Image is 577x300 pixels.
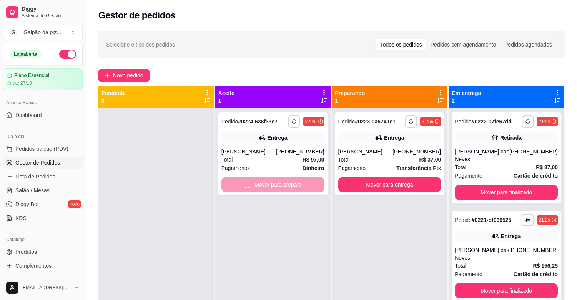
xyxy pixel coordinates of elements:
div: 21:44 [539,118,550,125]
div: Galpão da piz ... [23,28,61,36]
div: [PERSON_NAME] [338,148,393,155]
button: Mover para entrega [338,177,441,192]
div: 21:25 [539,217,550,223]
button: Mover para finalizado [455,283,558,298]
div: Acesso Rápido [3,97,83,109]
p: 0 [101,97,126,105]
span: plus [105,73,110,78]
div: [PERSON_NAME] das Neves [455,246,509,262]
span: [EMAIL_ADDRESS][DOMAIN_NAME] [22,285,70,291]
article: até 27/10 [13,80,32,86]
span: Total [338,155,350,164]
p: Em entrega [452,89,481,97]
button: Mover para finalizado [455,185,558,200]
div: Retirada [500,134,522,142]
span: Selecione o tipo dos pedidos [106,40,175,49]
span: Pagamento [455,270,482,278]
span: Salão / Mesas [15,187,50,194]
div: 21:56 [422,118,433,125]
button: Pedidos balcão (PDV) [3,143,83,155]
button: [EMAIL_ADDRESS][DOMAIN_NAME] [3,278,83,297]
div: [PERSON_NAME] [221,148,276,155]
p: Preparando [335,89,365,97]
span: G [10,28,17,36]
button: Novo pedido [98,69,150,82]
span: KDS [15,214,27,222]
span: Pedido [338,118,355,125]
div: [PHONE_NUMBER] [276,148,324,155]
div: Entrega [384,134,404,142]
a: Produtos [3,246,83,258]
span: Dashboard [15,111,42,119]
span: Diggy [22,6,80,13]
a: Lista de Pedidos [3,170,83,183]
p: Aceito [218,89,235,97]
a: Salão / Mesas [3,184,83,197]
span: Pagamento [338,164,366,172]
a: Complementos [3,260,83,272]
div: [PHONE_NUMBER] [392,148,441,155]
strong: R$ 37,00 [419,157,441,163]
p: 2 [452,97,481,105]
button: Alterar Status [59,50,76,59]
strong: # 0223-0a6741e1 [355,118,396,125]
div: [PHONE_NUMBER] [509,148,558,163]
h2: Gestor de pedidos [98,9,176,22]
div: [PERSON_NAME] das Neves [455,148,509,163]
div: Entrega [501,232,521,240]
span: Gestor de Pedidos [15,159,60,167]
span: Lista de Pedidos [15,173,55,180]
strong: R$ 97,00 [303,157,324,163]
strong: # 0221-df969525 [472,217,512,223]
strong: Transferência Pix [396,165,441,171]
a: Dashboard [3,109,83,121]
a: Gestor de Pedidos [3,157,83,169]
strong: Cartão de crédito [514,271,558,277]
span: Pedidos balcão (PDV) [15,145,68,153]
article: Plano Essencial [14,73,49,78]
a: KDS [3,212,83,224]
span: Total [221,155,233,164]
button: Select a team [3,25,83,40]
p: 1 [335,97,365,105]
div: Pedidos agendados [500,39,556,50]
span: Total [455,262,466,270]
span: Pedido [221,118,238,125]
span: Complementos [15,262,52,270]
div: Pedidos sem agendamento [426,39,500,50]
a: DiggySistema de Gestão [3,3,83,22]
span: Produtos [15,248,37,256]
div: Entrega [268,134,288,142]
div: Dia a dia [3,130,83,143]
strong: Cartão de crédito [514,173,558,179]
span: Pedido [455,118,472,125]
a: Diggy Botnovo [3,198,83,210]
span: Diggy Bot [15,200,39,208]
strong: R$ 87,00 [536,164,558,170]
div: [PHONE_NUMBER] [509,246,558,262]
div: 22:49 [305,118,316,125]
span: Sistema de Gestão [22,13,80,19]
span: Novo pedido [113,71,143,80]
p: Pendente [101,89,126,97]
strong: Dinheiro [303,165,324,171]
strong: R$ 156,25 [533,263,558,269]
strong: # 0222-07fe67dd [472,118,512,125]
a: Plano Essencialaté 27/10 [3,68,83,90]
span: Total [455,163,466,172]
strong: # 0224-638f33c7 [238,118,278,125]
span: Pedido [455,217,472,223]
span: Pagamento [221,164,249,172]
div: Catálogo [3,233,83,246]
div: Loja aberta [10,50,42,58]
span: Pagamento [455,172,482,180]
p: 1 [218,97,235,105]
div: Todos os pedidos [376,39,426,50]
